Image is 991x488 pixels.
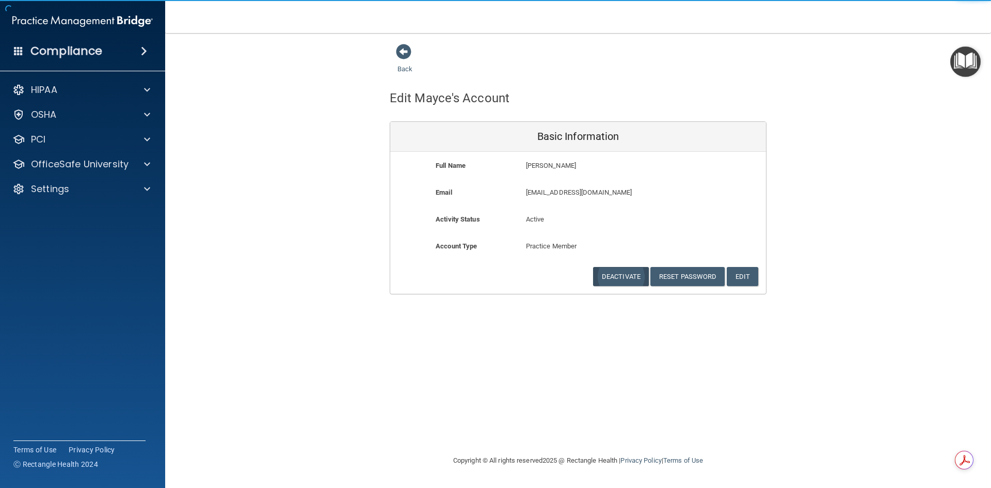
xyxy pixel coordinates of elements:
[397,53,412,73] a: Back
[650,267,725,286] button: Reset Password
[31,133,45,146] p: PCI
[526,213,631,226] p: Active
[31,158,129,170] p: OfficeSafe University
[12,84,150,96] a: HIPAA
[526,160,691,172] p: [PERSON_NAME]
[31,183,69,195] p: Settings
[663,456,703,464] a: Terms of Use
[436,242,477,250] b: Account Type
[12,11,153,32] img: PMB logo
[812,415,979,456] iframe: Drift Widget Chat Controller
[12,158,150,170] a: OfficeSafe University
[436,188,452,196] b: Email
[390,444,766,477] div: Copyright © All rights reserved 2025 @ Rectangle Health | |
[12,108,150,121] a: OSHA
[12,133,150,146] a: PCI
[13,459,98,469] span: Ⓒ Rectangle Health 2024
[390,91,509,105] h4: Edit Mayce's Account
[69,445,115,455] a: Privacy Policy
[526,240,631,253] p: Practice Member
[31,108,57,121] p: OSHA
[12,183,150,195] a: Settings
[526,186,691,199] p: [EMAIL_ADDRESS][DOMAIN_NAME]
[390,122,766,152] div: Basic Information
[727,267,758,286] button: Edit
[13,445,56,455] a: Terms of Use
[30,44,102,58] h4: Compliance
[950,46,981,77] button: Open Resource Center
[436,215,480,223] b: Activity Status
[31,84,57,96] p: HIPAA
[593,267,649,286] button: Deactivate
[436,162,466,169] b: Full Name
[620,456,661,464] a: Privacy Policy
